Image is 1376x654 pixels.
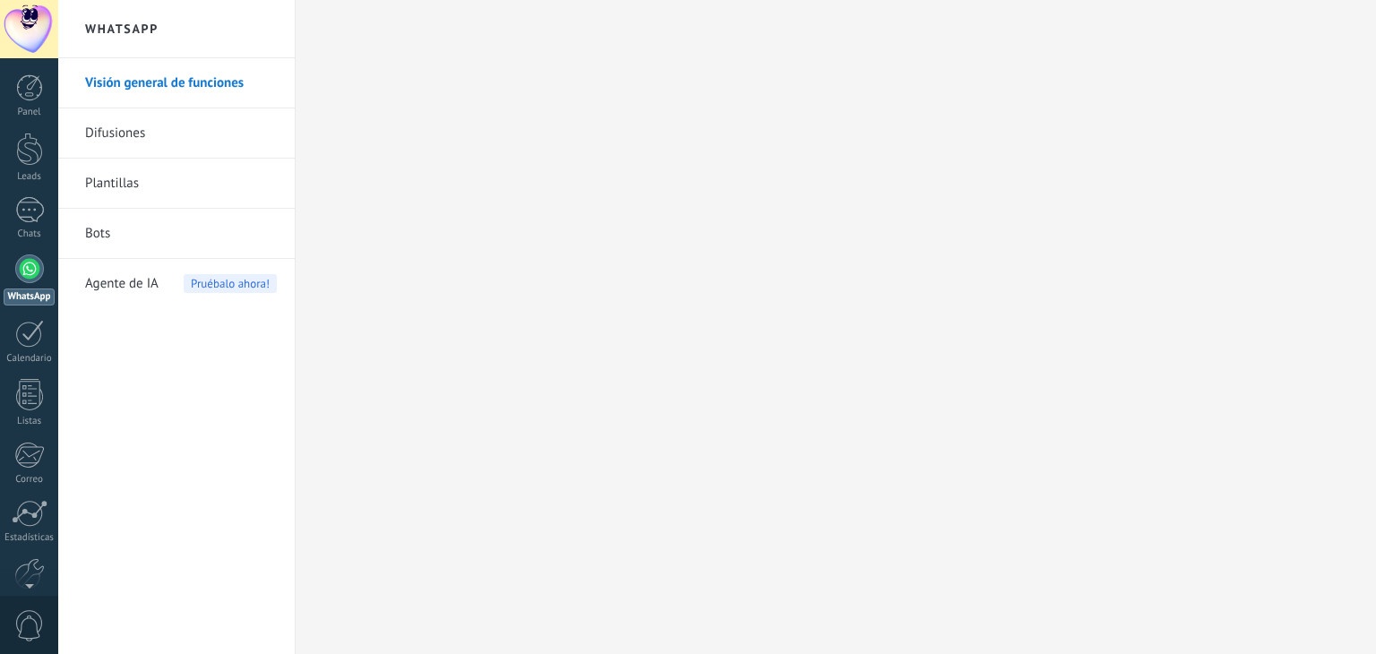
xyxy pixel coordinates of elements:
li: Visión general de funciones [58,58,295,108]
span: Pruébalo ahora! [184,274,277,293]
li: Agente de IA [58,259,295,308]
li: Plantillas [58,159,295,209]
a: Bots [85,209,277,259]
div: Correo [4,474,56,486]
li: Bots [58,209,295,259]
div: Estadísticas [4,532,56,544]
div: Listas [4,416,56,427]
span: Agente de IA [85,259,159,309]
div: WhatsApp [4,288,55,305]
a: Agente de IAPruébalo ahora! [85,259,277,309]
a: Visión general de funciones [85,58,277,108]
a: Difusiones [85,108,277,159]
li: Difusiones [58,108,295,159]
a: Plantillas [85,159,277,209]
div: Panel [4,107,56,118]
div: Leads [4,171,56,183]
div: Chats [4,228,56,240]
div: Calendario [4,353,56,365]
